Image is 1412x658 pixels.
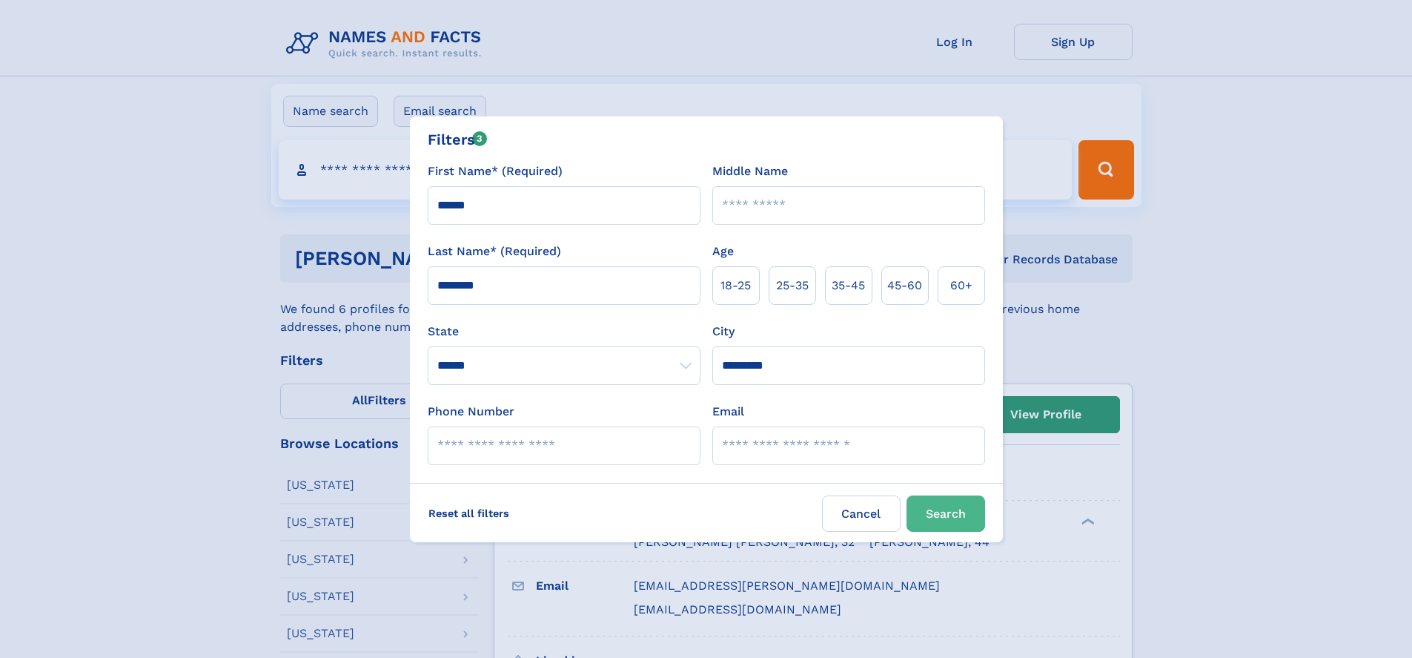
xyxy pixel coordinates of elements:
label: Cancel [822,496,901,532]
label: Reset all filters [419,496,519,531]
span: 35‑45 [832,277,865,295]
span: 18‑25 [720,277,751,295]
span: 45‑60 [887,277,922,295]
label: Last Name* (Required) [428,243,561,260]
label: Email [712,403,744,421]
label: Age [712,243,734,260]
label: First Name* (Required) [428,162,563,180]
label: Phone Number [428,403,514,421]
div: Filters [428,128,488,151]
span: 25‑35 [776,277,809,295]
label: Middle Name [712,162,788,180]
label: City [712,323,735,340]
label: State [428,323,700,340]
button: Search [906,496,985,532]
span: 60+ [950,277,972,295]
